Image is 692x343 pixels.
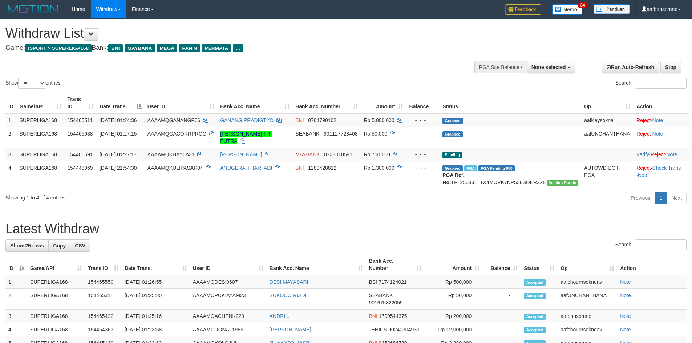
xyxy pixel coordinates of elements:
[27,323,85,336] td: SUPERLIGA168
[68,165,93,171] span: 154448969
[179,44,200,52] span: PANIN
[442,118,463,124] span: Grabbed
[190,289,267,310] td: AAAAMQPUKIAYAM23
[324,152,352,157] span: Copy 8733010591 to clipboard
[295,117,304,123] span: BNI
[578,2,587,8] span: 34
[85,310,122,323] td: 154465422
[379,279,407,285] span: Copy 7174124021 to clipboard
[369,279,377,285] span: BSI
[634,161,689,189] td: · ·
[634,93,689,113] th: Action
[636,131,651,137] a: Reject
[17,148,65,161] td: SUPERLIGA168
[270,313,290,319] a: ANDRI...
[18,78,45,89] select: Showentries
[5,93,17,113] th: ID
[295,131,319,137] span: SEABANK
[5,161,17,189] td: 4
[122,254,190,275] th: Date Trans.: activate to sort column ascending
[482,275,521,289] td: -
[581,93,634,113] th: Op: activate to sort column ascending
[5,4,61,15] img: MOTION_logo.png
[409,130,437,137] div: - - -
[100,117,137,123] span: [DATE] 01:24:36
[125,44,155,52] span: MAYBANK
[667,192,687,204] a: Next
[474,61,527,73] div: PGA Site Balance /
[295,165,304,171] span: BNI
[145,93,217,113] th: User ID: activate to sort column ascending
[233,44,243,52] span: ...
[292,93,361,113] th: Bank Acc. Number: activate to sort column ascending
[5,191,283,201] div: Showing 1 to 4 of 4 entries
[270,279,308,285] a: DESI MAYASARI
[85,275,122,289] td: 154465550
[75,243,85,249] span: CSV
[409,151,437,158] div: - - -
[442,165,463,171] span: Grabbed
[5,113,17,127] td: 1
[388,327,420,332] span: Copy 90240304933 to clipboard
[220,117,274,123] a: GANANG PRADIGTYO
[602,61,659,73] a: Run Auto-Refresh
[157,44,178,52] span: MEGA
[17,127,65,148] td: SUPERLIGA168
[5,323,27,336] td: 4
[406,93,440,113] th: Balance
[190,310,267,323] td: AAAAMQACHENK229
[190,323,267,336] td: AAAAMQDONAL1989
[68,131,93,137] span: 154465688
[558,254,617,275] th: Op: activate to sort column ascending
[68,152,93,157] span: 154465691
[369,327,387,332] span: JENIUS
[364,152,390,157] span: Rp 750.000
[217,93,292,113] th: Bank Acc. Name: activate to sort column ascending
[85,289,122,310] td: 154465311
[620,327,631,332] a: Note
[202,44,231,52] span: PERMATA
[5,148,17,161] td: 3
[122,289,190,310] td: [DATE] 01:25:20
[65,93,97,113] th: Trans ID: activate to sort column ascending
[147,152,195,157] span: AAAAMQKHAYLA31
[409,117,437,124] div: - - -
[270,327,311,332] a: [PERSON_NAME]
[615,78,687,89] label: Search:
[425,254,482,275] th: Amount: activate to sort column ascending
[70,239,90,252] a: CSV
[581,161,634,189] td: AUTOWD-BOT-PGA
[524,327,546,333] span: Accepted
[295,152,320,157] span: MAYBANK
[442,152,462,158] span: Pending
[85,254,122,275] th: Trans ID: activate to sort column ascending
[626,192,655,204] a: Previous
[364,117,394,123] span: Rp 5.000.000
[17,161,65,189] td: SUPERLIGA168
[100,165,137,171] span: [DATE] 21:54:30
[361,93,406,113] th: Amount: activate to sort column ascending
[366,254,425,275] th: Bank Acc. Number: activate to sort column ascending
[482,289,521,310] td: -
[558,310,617,323] td: aafbansomne
[108,44,122,52] span: BNI
[85,323,122,336] td: 154464363
[558,323,617,336] td: aafchournsokneav
[594,4,630,14] img: panduan.png
[558,289,617,310] td: aafUNCHANTHANA
[27,310,85,323] td: SUPERLIGA168
[5,239,49,252] a: Show 25 rows
[5,44,454,52] h4: Game: Bank:
[636,152,649,157] a: Verify
[524,279,546,286] span: Accepted
[369,300,402,306] span: Copy 901675322059 to clipboard
[652,165,681,171] a: Check Trans
[531,64,566,70] span: None selected
[442,131,463,137] span: Grabbed
[5,310,27,323] td: 3
[440,161,581,189] td: TF_250831_TX4MOVK7NP538SOERZZE
[478,165,515,171] span: PGA Pending
[220,165,272,171] a: ANUGERAH HARI ADI
[48,239,70,252] a: Copy
[100,131,137,137] span: [DATE] 01:27:15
